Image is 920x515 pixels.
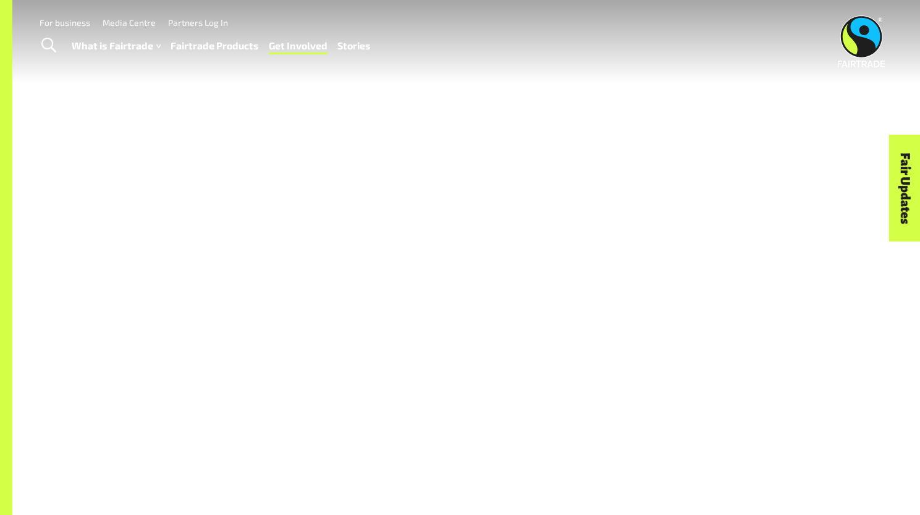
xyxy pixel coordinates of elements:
[103,17,156,28] a: Media Centre
[838,15,885,67] img: Fairtrade Australia New Zealand logo
[337,37,371,55] a: Stories
[72,37,161,55] a: What is Fairtrade
[40,17,90,28] a: For business
[33,30,64,61] a: Toggle Search
[168,17,228,28] a: Partners Log In
[171,37,259,55] a: Fairtrade Products
[269,37,327,55] a: Get Involved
